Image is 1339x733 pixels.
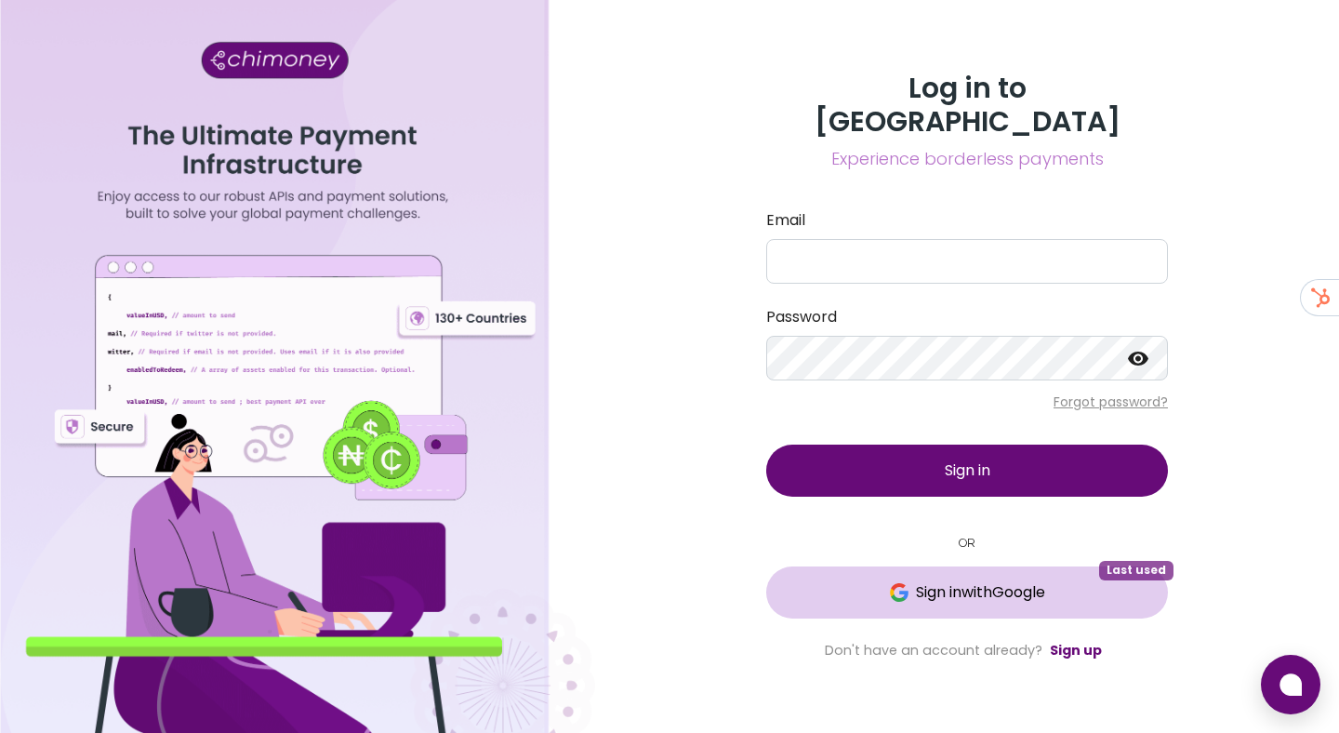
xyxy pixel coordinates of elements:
span: Don't have an account already? [825,641,1042,660]
button: Sign in [766,445,1168,497]
span: Experience borderless payments [766,146,1168,172]
span: Last used [1099,561,1173,580]
small: OR [766,534,1168,552]
a: Sign up [1050,641,1102,660]
button: Open chat window [1261,655,1320,714]
img: Google [890,583,908,602]
label: Password [766,306,1168,328]
button: GoogleSign inwithGoogleLast used [766,566,1168,619]
label: Email [766,209,1168,232]
span: Sign in with Google [916,581,1045,604]
h3: Log in to [GEOGRAPHIC_DATA] [766,72,1168,139]
span: Sign in [945,460,990,481]
p: Forgot password? [766,393,1168,411]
